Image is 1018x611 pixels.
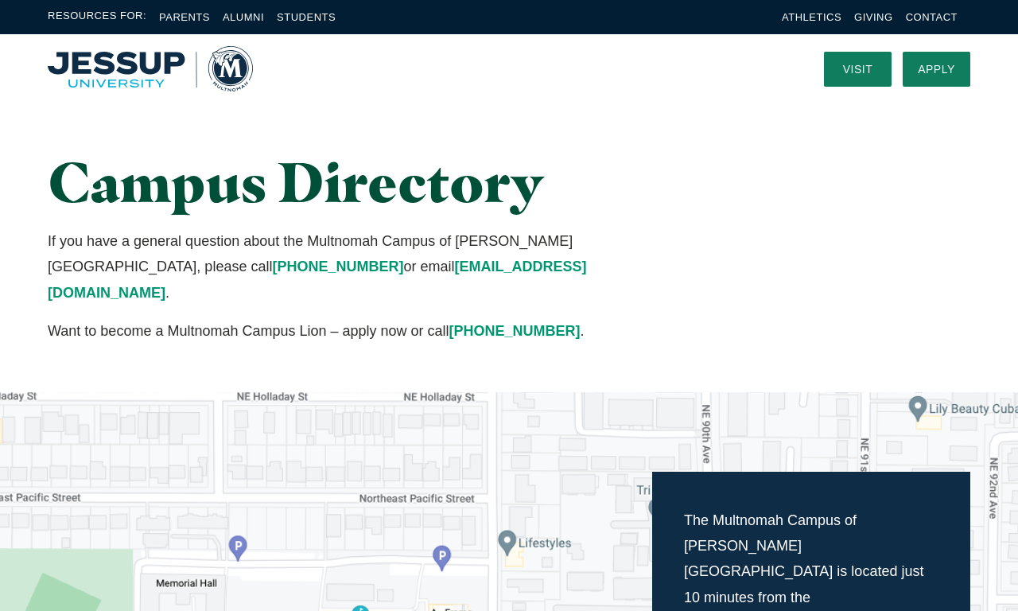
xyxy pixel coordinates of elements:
a: [PHONE_NUMBER] [449,323,581,339]
img: Multnomah University Logo [48,46,253,92]
p: If you have a general question about the Multnomah Campus of [PERSON_NAME][GEOGRAPHIC_DATA], plea... [48,228,653,305]
a: Students [277,11,336,23]
a: [EMAIL_ADDRESS][DOMAIN_NAME] [48,259,586,300]
a: Alumni [223,11,264,23]
a: [PHONE_NUMBER] [272,259,403,274]
a: Home [48,46,253,92]
p: Want to become a Multnomah Campus Lion – apply now or call . [48,318,653,344]
a: Athletics [782,11,841,23]
a: Contact [906,11,958,23]
a: Parents [159,11,210,23]
a: Apply [903,52,970,87]
a: Giving [854,11,893,23]
a: Visit [824,52,892,87]
span: Resources For: [48,8,146,26]
h1: Campus Directory [48,151,653,212]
